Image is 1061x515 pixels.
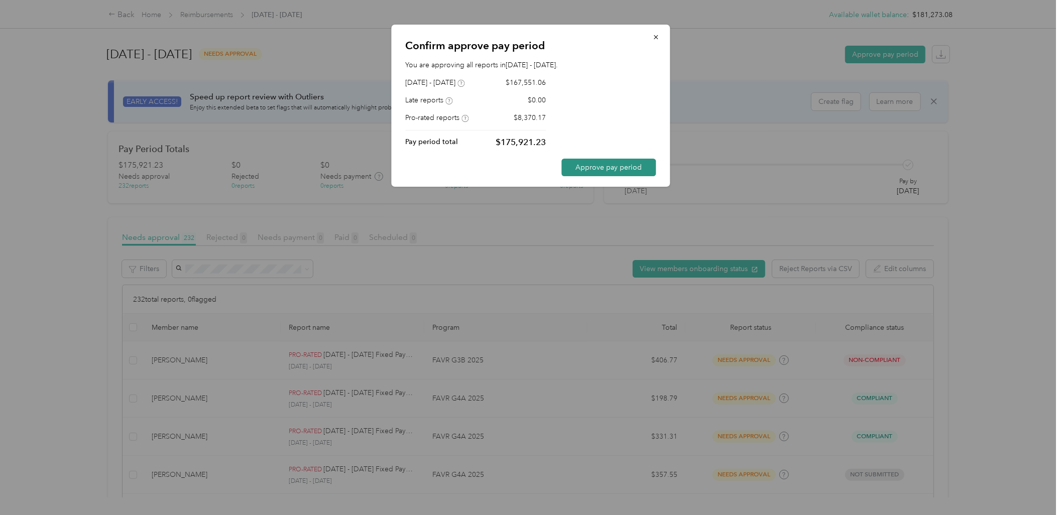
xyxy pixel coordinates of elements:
p: $0.00 [528,95,546,105]
div: Late reports [405,95,452,105]
p: $175,921.23 [496,136,546,149]
p: $8,370.17 [514,112,546,123]
p: Pay period total [405,137,458,147]
p: $167,551.06 [506,77,546,88]
button: Approve pay period [561,159,656,176]
div: [DATE] - [DATE] [405,77,464,88]
p: You are approving all reports in [DATE] - [DATE] . [405,60,656,70]
p: Confirm approve pay period [405,39,656,53]
div: Pro-rated reports [405,112,468,123]
iframe: Everlance-gr Chat Button Frame [1005,459,1061,515]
